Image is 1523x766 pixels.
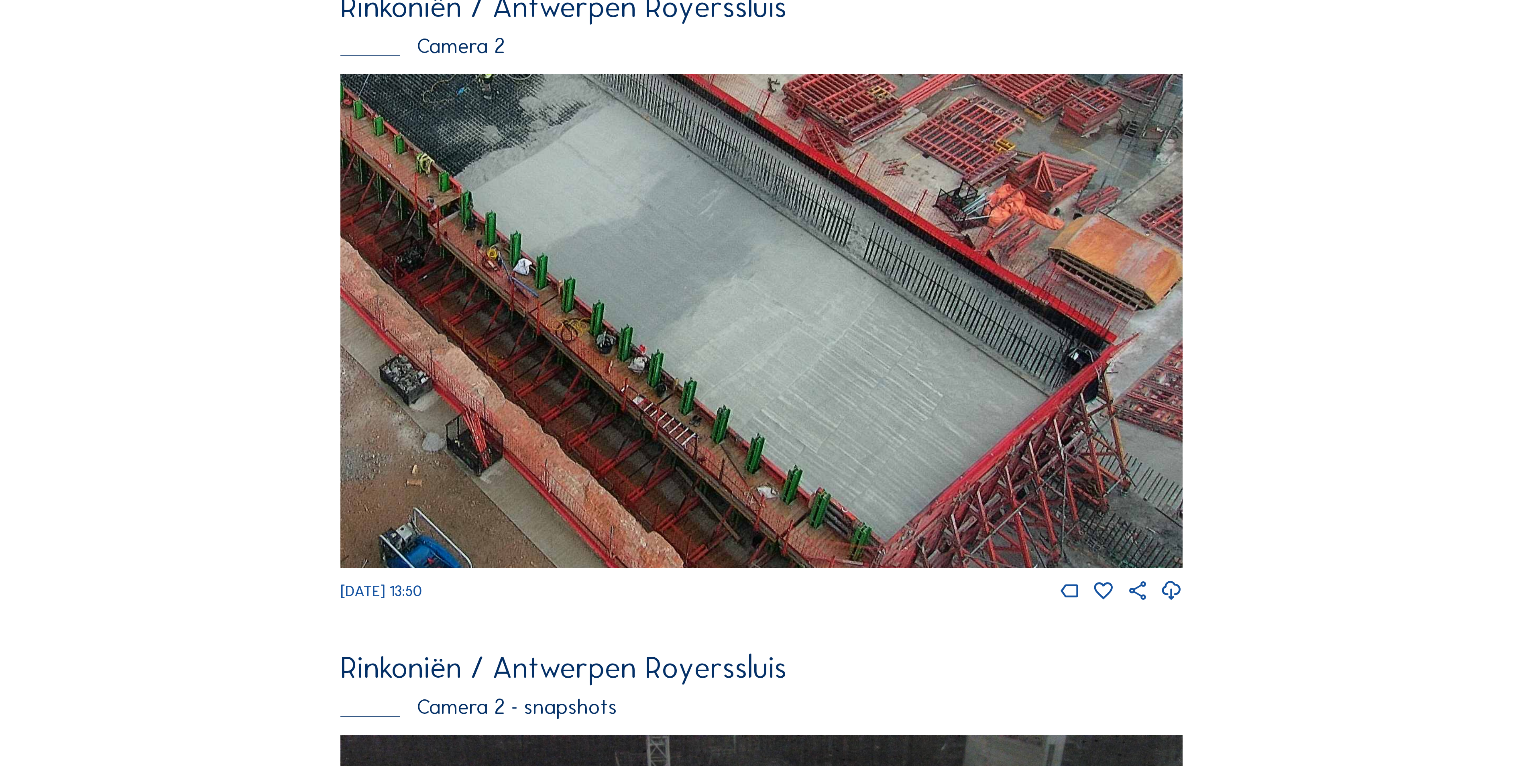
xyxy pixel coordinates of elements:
[340,36,1183,57] div: Camera 2
[340,74,1183,568] img: Image
[340,582,422,600] span: [DATE] 13:50
[340,697,1183,717] div: Camera 2 - snapshots
[340,653,1183,682] div: Rinkoniën / Antwerpen Royerssluis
